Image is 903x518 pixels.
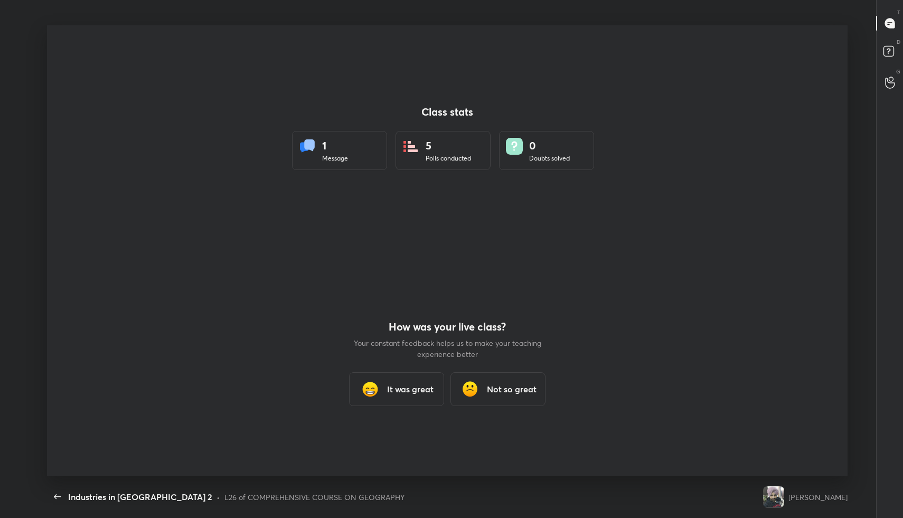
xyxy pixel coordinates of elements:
div: • [217,492,220,503]
div: 0 [529,138,570,154]
h4: Class stats [292,106,603,118]
div: [PERSON_NAME] [788,492,848,503]
img: 2fdd300d0a60438a9566a832db643c4c.jpg [763,486,784,507]
div: L26 of COMPREHENSIVE COURSE ON GEOGRAPHY [224,492,405,503]
h4: How was your live class? [352,321,542,333]
div: Polls conducted [426,154,471,163]
div: Industries in [GEOGRAPHIC_DATA] 2 [68,491,212,503]
div: 5 [426,138,471,154]
div: 1 [322,138,348,154]
div: Message [322,154,348,163]
p: D [897,38,900,46]
img: statsMessages.856aad98.svg [299,138,316,155]
p: Your constant feedback helps us to make your teaching experience better [352,337,542,360]
img: doubts.8a449be9.svg [506,138,523,155]
p: G [896,68,900,76]
img: frowning_face_cmp.gif [459,379,481,400]
h3: Not so great [487,383,537,395]
h3: It was great [387,383,434,395]
p: T [897,8,900,16]
img: grinning_face_with_smiling_eyes_cmp.gif [360,379,381,400]
div: Doubts solved [529,154,570,163]
img: statsPoll.b571884d.svg [402,138,419,155]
